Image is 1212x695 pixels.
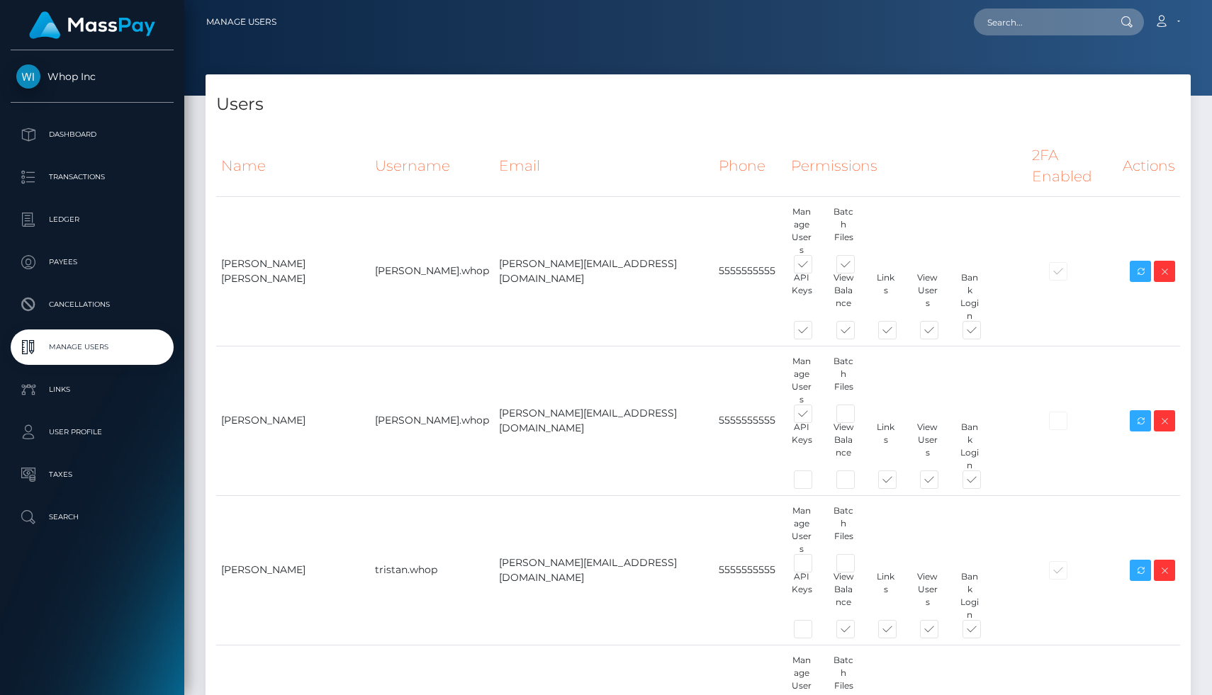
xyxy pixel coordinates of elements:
p: Transactions [16,166,168,188]
th: Actions [1118,136,1180,196]
div: Links [865,421,907,472]
div: View Users [907,570,948,621]
p: User Profile [16,422,168,443]
a: Search [11,499,174,535]
a: Cancellations [11,287,174,322]
td: [PERSON_NAME].whop [370,196,494,346]
td: [PERSON_NAME] [PERSON_NAME] [216,196,370,346]
td: [PERSON_NAME][EMAIL_ADDRESS][DOMAIN_NAME] [494,346,714,495]
p: Taxes [16,464,168,485]
span: Whop Inc [11,70,174,83]
p: Manage Users [16,337,168,358]
a: Dashboard [11,117,174,152]
td: [PERSON_NAME][EMAIL_ADDRESS][DOMAIN_NAME] [494,495,714,645]
div: View Users [907,271,948,322]
div: Batch Files [823,355,865,406]
th: Phone [714,136,786,196]
th: Email [494,136,714,196]
a: User Profile [11,414,174,450]
td: [PERSON_NAME][EMAIL_ADDRESS][DOMAIN_NAME] [494,196,714,346]
div: Bank Login [949,570,991,621]
div: Manage Users [780,504,822,555]
div: Manage Users [780,355,822,406]
a: Links [11,372,174,407]
td: [PERSON_NAME] [216,495,370,645]
input: Search... [974,9,1107,35]
p: Search [16,507,168,528]
img: Whop Inc [16,64,40,89]
div: Bank Login [949,421,991,472]
th: Name [216,136,370,196]
th: Username [370,136,494,196]
div: Bank Login [949,271,991,322]
div: Links [865,570,907,621]
img: MassPay Logo [29,11,155,39]
a: Transactions [11,159,174,195]
th: Permissions [786,136,1027,196]
td: tristan.whop [370,495,494,645]
a: Payees [11,244,174,280]
div: View Balance [823,271,865,322]
p: Cancellations [16,294,168,315]
p: Dashboard [16,124,168,145]
td: [PERSON_NAME] [216,346,370,495]
div: View Balance [823,570,865,621]
td: 5555555555 [714,346,786,495]
a: Manage Users [11,329,174,365]
div: API Keys [780,421,822,472]
div: Batch Files [823,205,865,256]
div: Manage Users [780,205,822,256]
td: [PERSON_NAME].whop [370,346,494,495]
th: 2FA Enabled [1027,136,1118,196]
div: API Keys [780,271,822,322]
div: API Keys [780,570,822,621]
p: Payees [16,252,168,273]
a: Taxes [11,457,174,492]
div: Batch Files [823,504,865,555]
td: 5555555555 [714,495,786,645]
div: Links [865,271,907,322]
a: Ledger [11,202,174,237]
div: View Balance [823,421,865,472]
p: Ledger [16,209,168,230]
div: View Users [907,421,948,472]
p: Links [16,379,168,400]
td: 5555555555 [714,196,786,346]
a: Manage Users [206,7,276,37]
h4: Users [216,92,1180,117]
